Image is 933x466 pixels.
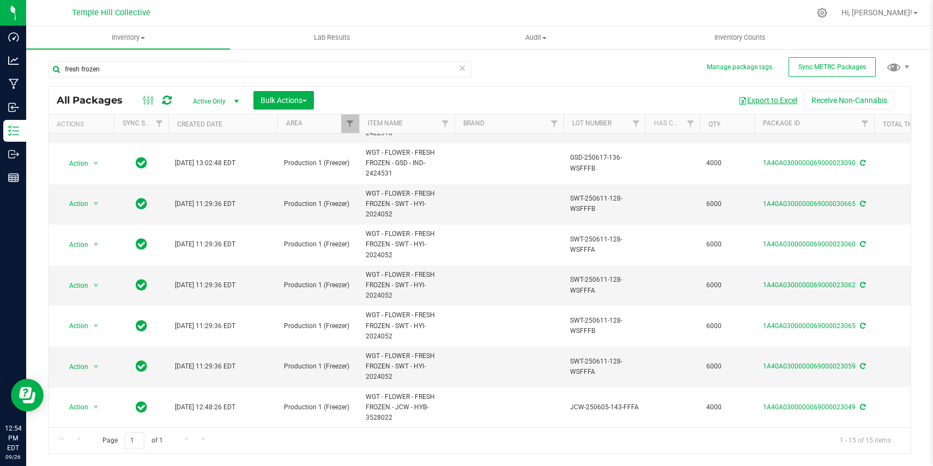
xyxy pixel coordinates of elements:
span: Sync from Compliance System [858,159,865,167]
inline-svg: Analytics [8,55,19,66]
span: select [89,318,103,334]
a: Brand [463,119,484,127]
button: Export to Excel [731,91,804,110]
span: 4000 [706,402,748,413]
span: select [89,156,103,171]
span: WGT - FLOWER - FRESH FROZEN - SWT - HYI-2024052 [366,270,448,301]
span: [DATE] 11:29:36 EDT [175,239,235,250]
span: WGT - FLOWER - FRESH FROZEN - SWT - HYI-2024052 [366,189,448,220]
button: Manage package tags [707,63,772,72]
span: [DATE] 11:29:36 EDT [175,361,235,372]
span: Sync from Compliance System [858,362,865,370]
inline-svg: Manufacturing [8,78,19,89]
span: SWT-250611-128-WSFFFB [570,316,639,336]
a: Total THC% [883,120,922,128]
a: Filter [856,114,874,133]
a: Lot Number [572,119,611,127]
span: In Sync [136,400,147,415]
span: Bulk Actions [260,96,307,105]
span: Action [59,278,89,293]
a: Area [286,119,302,127]
a: Filter [627,114,645,133]
span: Production 1 (Freezer) [284,239,353,250]
span: Lab Results [299,33,365,43]
span: 6000 [706,321,748,331]
span: Sync from Compliance System [858,281,865,289]
span: In Sync [136,155,147,171]
a: Audit [434,26,638,49]
a: Qty [708,120,720,128]
span: [DATE] 11:29:36 EDT [175,321,235,331]
span: select [89,196,103,211]
a: Sync Status [123,119,165,127]
a: 1A40A0300000069000023060 [763,240,856,248]
span: Inventory [26,33,230,43]
span: In Sync [136,237,147,252]
span: Action [59,359,89,374]
span: Production 1 (Freezer) [284,402,353,413]
span: 6000 [706,239,748,250]
span: SWT-250611-128-WSFFFA [570,275,639,295]
a: Filter [341,114,359,133]
span: WGT - FLOWER - FRESH FROZEN - SWT - HYI-2024052 [366,310,448,342]
span: [DATE] 13:02:48 EDT [175,158,235,168]
a: Filter [437,114,455,133]
span: Audit [435,33,638,43]
span: Sync from Compliance System [858,200,865,208]
span: Sync from Compliance System [858,403,865,411]
span: Action [59,196,89,211]
span: In Sync [136,196,147,211]
input: Search Package ID, Item Name, SKU, Lot or Part Number... [48,61,471,77]
p: 09/26 [5,453,21,461]
span: 6000 [706,280,748,291]
button: Sync METRC Packages [789,57,876,77]
span: GSD-250617-136-WSFFFB [570,153,639,173]
button: Receive Non-Cannabis [804,91,894,110]
a: 1A40A0300000069000023059 [763,362,856,370]
span: WGT - FLOWER - FRESH FROZEN - SWT - HYI-2024052 [366,351,448,383]
a: Package ID [763,119,800,127]
a: Lab Results [230,26,434,49]
a: Item Name [368,119,403,127]
span: SWT-250611-128-WSFFFA [570,234,639,255]
span: In Sync [136,277,147,293]
a: 1A40A0300000069000030665 [763,200,856,208]
p: 12:54 PM EDT [5,423,21,453]
a: Filter [150,114,168,133]
a: 1A40A0300000069000023062 [763,281,856,289]
span: All Packages [57,94,134,106]
a: 1A40A0300000069000023090 [763,159,856,167]
div: Actions [57,120,110,128]
span: Hi, [PERSON_NAME]! [841,8,912,17]
span: Inventory Counts [700,33,780,43]
span: In Sync [136,359,147,374]
span: select [89,400,103,415]
th: Has COA [645,114,700,134]
span: 1 - 15 of 15 items [831,432,900,449]
span: Action [59,318,89,334]
span: 6000 [706,361,748,372]
inline-svg: Inbound [8,102,19,113]
a: 1A40A0300000069000023049 [763,403,856,411]
span: Production 1 (Freezer) [284,361,353,372]
span: JCW-250605-143-FFFA [570,402,639,413]
span: Action [59,400,89,415]
a: Filter [682,114,700,133]
span: Action [59,156,89,171]
span: Production 1 (Freezer) [284,280,353,291]
span: Sync from Compliance System [858,240,865,248]
inline-svg: Dashboard [8,32,19,43]
span: [DATE] 12:48:26 EDT [175,402,235,413]
inline-svg: Reports [8,172,19,183]
span: Production 1 (Freezer) [284,158,353,168]
a: Created Date [177,120,222,128]
span: Sync METRC Packages [798,63,866,71]
span: SWT-250611-128-WSFFFB [570,193,639,214]
span: 4000 [706,158,748,168]
a: Filter [546,114,564,133]
input: 1 [125,432,144,449]
span: Sync from Compliance System [858,322,865,330]
inline-svg: Outbound [8,149,19,160]
span: Production 1 (Freezer) [284,321,353,331]
span: [DATE] 11:29:36 EDT [175,199,235,209]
